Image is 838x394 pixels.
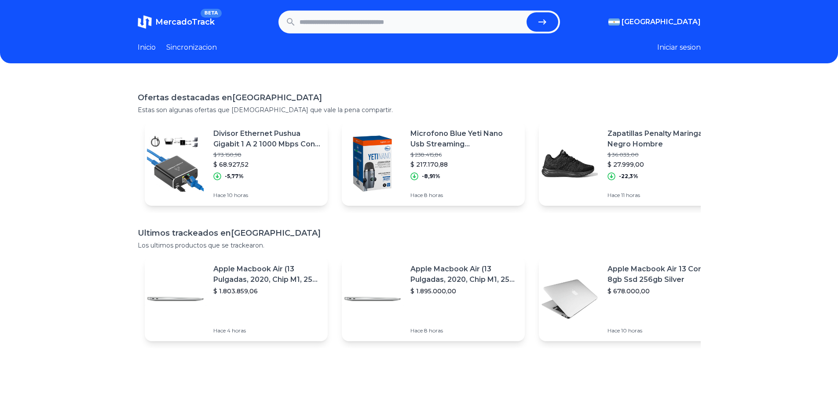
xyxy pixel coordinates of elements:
p: $ 27.999,00 [607,160,715,169]
img: MercadoTrack [138,15,152,29]
p: Hace 11 horas [607,192,715,199]
img: Featured image [145,268,206,330]
p: -8,91% [422,173,440,180]
a: Sincronizacion [166,42,217,53]
a: Featured imageMicrofono Blue Yeti Nano Usb Streaming Cardiod/ommi Gris$ 238.415,86$ 217.170,88-8,... [342,121,525,206]
p: Hace 10 horas [607,327,715,334]
p: $ 1.895.000,00 [410,287,518,295]
p: Hace 8 horas [410,192,518,199]
p: -22,3% [619,173,638,180]
p: $ 678.000,00 [607,287,715,295]
span: [GEOGRAPHIC_DATA] [622,17,701,27]
button: Iniciar sesion [657,42,701,53]
a: Featured imageApple Macbook Air (13 Pulgadas, 2020, Chip M1, 256 Gb De Ssd, 8 Gb De Ram) - Plata$... [145,257,328,341]
h1: Ultimos trackeados en [GEOGRAPHIC_DATA] [138,227,701,239]
p: $ 1.803.859,06 [213,287,321,295]
a: Featured imageApple Macbook Air (13 Pulgadas, 2020, Chip M1, 256 Gb De Ssd, 8 Gb De Ram) - Plata$... [342,257,525,341]
p: Apple Macbook Air 13 Core I5 8gb Ssd 256gb Silver [607,264,715,285]
p: Zapatillas Penalty Maringa 22 Negro Hombre [607,128,715,150]
img: Featured image [342,268,403,330]
a: MercadoTrackBETA [138,15,215,29]
p: Estas son algunas ofertas que [DEMOGRAPHIC_DATA] que vale la pena compartir. [138,106,701,114]
p: -5,77% [225,173,244,180]
p: Los ultimos productos que se trackearon. [138,241,701,250]
p: Divisor Ethernet Pushua Gigabit 1 A 2 1000 Mbps Con Alimenta [213,128,321,150]
h1: Ofertas destacadas en [GEOGRAPHIC_DATA] [138,91,701,104]
button: [GEOGRAPHIC_DATA] [608,17,701,27]
a: Featured imageApple Macbook Air 13 Core I5 8gb Ssd 256gb Silver$ 678.000,00Hace 10 horas [539,257,722,341]
p: $ 217.170,88 [410,160,518,169]
p: Hace 4 horas [213,327,321,334]
a: Inicio [138,42,156,53]
img: Featured image [342,133,403,194]
p: Microfono Blue Yeti Nano Usb Streaming Cardiod/ommi Gris [410,128,518,150]
img: Featured image [145,133,206,194]
span: BETA [201,9,221,18]
img: Featured image [539,133,600,194]
p: $ 73.150,98 [213,151,321,158]
p: $ 68.927,52 [213,160,321,169]
img: Featured image [539,268,600,330]
a: Featured imageDivisor Ethernet Pushua Gigabit 1 A 2 1000 Mbps Con Alimenta$ 73.150,98$ 68.927,52-... [145,121,328,206]
img: Argentina [608,18,620,26]
p: Hace 8 horas [410,327,518,334]
span: MercadoTrack [155,17,215,27]
p: Apple Macbook Air (13 Pulgadas, 2020, Chip M1, 256 Gb De Ssd, 8 Gb De Ram) - Plata [410,264,518,285]
p: $ 238.415,86 [410,151,518,158]
p: Hace 10 horas [213,192,321,199]
a: Featured imageZapatillas Penalty Maringa 22 Negro Hombre$ 36.033,00$ 27.999,00-22,3%Hace 11 horas [539,121,722,206]
p: Apple Macbook Air (13 Pulgadas, 2020, Chip M1, 256 Gb De Ssd, 8 Gb De Ram) - Plata [213,264,321,285]
p: $ 36.033,00 [607,151,715,158]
